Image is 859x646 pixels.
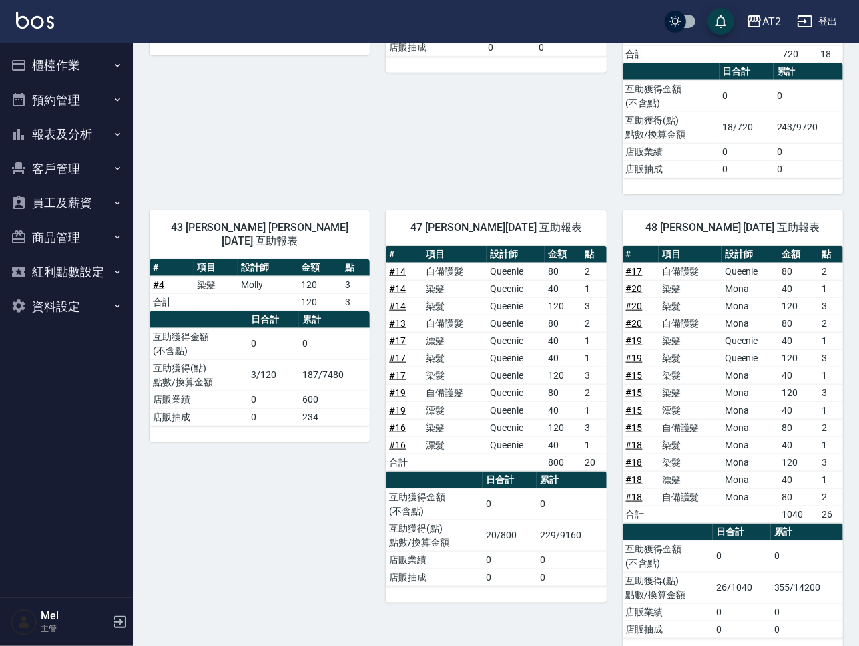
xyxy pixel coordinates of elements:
[722,246,778,263] th: 設計師
[818,280,843,297] td: 1
[487,263,545,280] td: Queenie
[771,572,843,603] td: 355/14200
[623,621,713,638] td: 店販抽成
[659,401,722,419] td: 漂髮
[713,621,771,638] td: 0
[722,454,778,471] td: Mona
[386,569,483,586] td: 店販抽成
[778,349,818,367] td: 120
[818,506,843,523] td: 26
[626,387,643,398] a: #15
[818,454,843,471] td: 3
[623,80,720,112] td: 互助獲得金額 (不含點)
[537,488,606,520] td: 0
[623,143,720,160] td: 店販業績
[778,280,818,297] td: 40
[778,471,818,488] td: 40
[818,332,843,349] td: 1
[626,301,643,311] a: #20
[41,609,109,623] h5: Mei
[422,349,487,367] td: 染髮
[774,80,843,112] td: 0
[659,263,722,280] td: 自備護髮
[818,401,843,419] td: 1
[581,384,607,401] td: 2
[422,263,487,280] td: 自備護髮
[487,367,545,384] td: Queenie
[41,623,109,635] p: 主管
[537,472,606,489] th: 累計
[722,367,778,384] td: Mona
[581,263,607,280] td: 2
[483,472,537,489] th: 日合計
[818,297,843,315] td: 3
[774,143,843,160] td: 0
[626,405,643,416] a: #15
[389,283,406,294] a: #14
[150,359,248,391] td: 互助獲得(點) 點數/換算金額
[659,332,722,349] td: 染髮
[778,488,818,506] td: 80
[299,359,370,391] td: 187/7480
[386,246,422,263] th: #
[626,266,643,277] a: #17
[150,311,370,426] table: a dense table
[623,45,661,63] td: 合計
[342,259,370,277] th: 點
[545,297,581,315] td: 120
[150,259,194,277] th: #
[720,143,774,160] td: 0
[389,387,406,398] a: #19
[818,471,843,488] td: 1
[422,297,487,315] td: 染髮
[659,367,722,384] td: 染髮
[659,297,722,315] td: 染髮
[150,328,248,359] td: 互助獲得金額 (不含點)
[626,474,643,485] a: #18
[386,472,606,587] table: a dense table
[487,246,545,263] th: 設計師
[16,12,54,29] img: Logo
[238,276,298,293] td: Molly
[5,48,128,83] button: 櫃檯作業
[818,367,843,384] td: 1
[720,160,774,178] td: 0
[626,353,643,363] a: #19
[778,384,818,401] td: 120
[5,117,128,152] button: 報表及分析
[713,572,771,603] td: 26/1040
[537,520,606,551] td: 229/9160
[248,359,300,391] td: 3/120
[659,246,722,263] th: 項目
[545,454,581,471] td: 800
[778,332,818,349] td: 40
[545,263,581,280] td: 80
[389,318,406,329] a: #13
[386,551,483,569] td: 店販業績
[487,419,545,436] td: Queenie
[659,488,722,506] td: 自備護髮
[5,220,128,255] button: 商品管理
[581,454,607,471] td: 20
[194,259,238,277] th: 項目
[386,39,485,56] td: 店販抽成
[298,293,342,311] td: 120
[722,263,778,280] td: Queenie
[299,311,370,329] th: 累計
[762,13,781,30] div: AT2
[545,436,581,454] td: 40
[818,263,843,280] td: 2
[422,401,487,419] td: 漂髮
[545,401,581,419] td: 40
[194,276,238,293] td: 染髮
[722,436,778,454] td: Mona
[720,112,774,143] td: 18/720
[722,332,778,349] td: Queenie
[581,401,607,419] td: 1
[389,353,406,363] a: #17
[487,332,545,349] td: Queenie
[722,488,778,506] td: Mona
[483,551,537,569] td: 0
[623,603,713,621] td: 店販業績
[581,367,607,384] td: 3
